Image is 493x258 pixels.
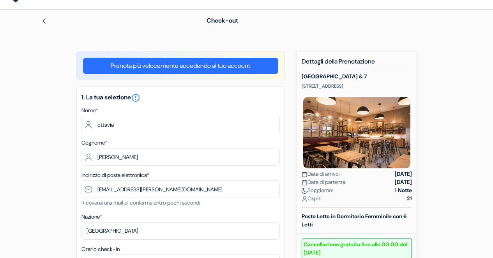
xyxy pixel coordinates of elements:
[81,171,149,179] label: Indirizzo di posta elettronica
[302,194,323,203] span: Ospiti:
[302,186,333,194] span: Soggiorno:
[302,170,340,178] span: Data di arrivo:
[302,213,406,228] b: Posto Letto in Dormitorio Femminile con 6 Letti
[302,171,307,177] img: calendar.svg
[302,58,412,70] h5: Dettagli della Prenotazione
[207,16,238,25] span: Check-out
[81,116,280,133] input: Inserisci il nome
[395,178,412,186] strong: [DATE]
[302,188,307,194] img: moon.svg
[131,93,140,102] i: error_outline
[407,194,412,203] strong: 21
[302,180,307,186] img: calendar.svg
[81,245,120,253] label: Orario check-in
[81,106,98,115] label: Nome
[302,178,346,186] span: Data di partenza:
[395,186,412,194] strong: 1 Notte
[81,148,280,166] input: Inserisci il cognome
[81,93,280,102] h5: 1. La tua selezione
[81,199,200,206] small: Riceverai una mail di conferma entro pochi secondi
[302,83,412,89] p: [STREET_ADDRESS]
[81,213,102,221] label: Nazione
[81,139,107,147] label: Cognome
[131,93,140,101] a: error_outline
[302,196,307,202] img: user_icon.svg
[41,18,47,24] img: left_arrow.svg
[395,170,412,178] strong: [DATE]
[81,180,280,198] input: Inserisci il tuo indirizzo email
[302,73,412,80] h5: [GEOGRAPHIC_DATA] & 7
[83,58,278,74] a: Prenota più velocemente accedendo al tuo account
